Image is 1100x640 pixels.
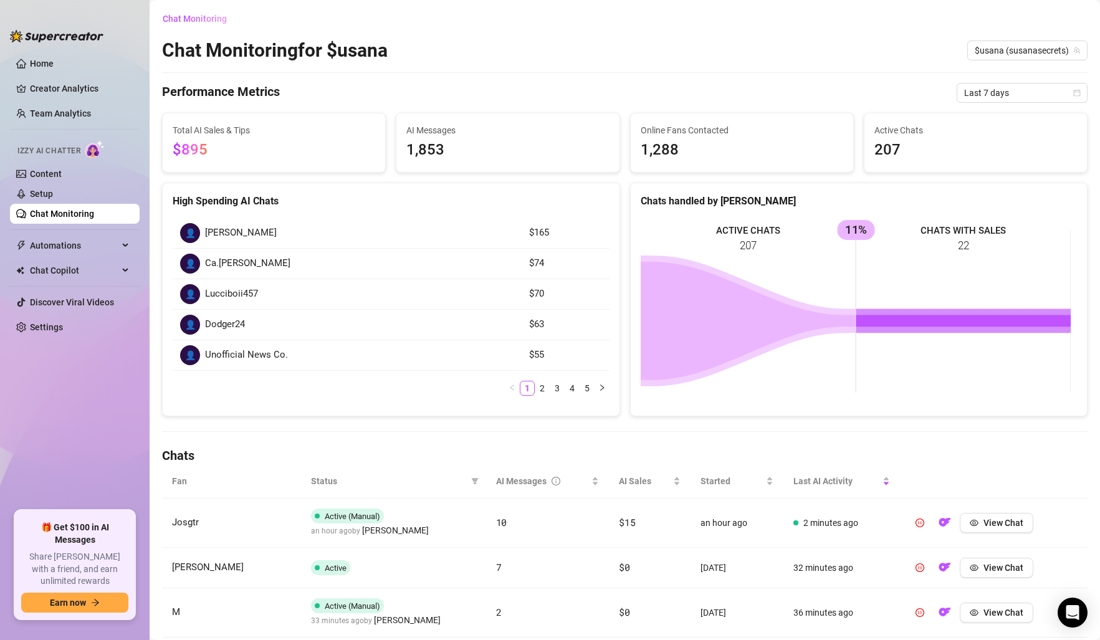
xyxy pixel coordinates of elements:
td: [DATE] [691,588,783,638]
a: 5 [580,381,594,395]
a: OF [935,610,955,620]
span: M [172,606,180,618]
div: Open Intercom Messenger [1058,598,1088,628]
span: Share [PERSON_NAME] with a friend, and earn unlimited rewards [21,551,128,588]
span: filter [469,472,481,490]
span: 10 [496,516,507,528]
span: [PERSON_NAME] [362,523,429,537]
span: $0 [619,606,629,618]
span: $0 [619,561,629,573]
a: OF [935,520,955,530]
span: eye [970,518,978,527]
span: team [1073,47,1081,54]
span: Status [311,474,466,488]
div: AI Messages [496,474,589,488]
span: 1,853 [406,138,609,162]
article: $63 [529,317,601,332]
a: 3 [550,381,564,395]
a: 1 [520,381,534,395]
span: [PERSON_NAME] [374,613,441,627]
a: Creator Analytics [30,79,130,98]
li: 5 [580,381,595,396]
article: $70 [529,287,601,302]
button: right [595,381,610,396]
span: $895 [173,141,208,158]
div: 👤 [180,315,200,335]
a: Discover Viral Videos [30,297,114,307]
li: 1 [520,381,535,396]
span: View Chat [983,608,1023,618]
span: 33 minutes ago by [311,616,441,625]
img: OF [939,561,951,573]
a: Settings [30,322,63,332]
h2: Chat Monitoring for $usana [162,39,388,62]
span: AI Sales [619,474,671,488]
div: 👤 [180,254,200,274]
span: Started [701,474,763,488]
span: Earn now [50,598,86,608]
img: OF [939,606,951,618]
span: Chat Monitoring [163,14,227,24]
a: 2 [535,381,549,395]
span: right [598,384,606,391]
a: OF [935,565,955,575]
span: pause-circle [916,518,924,527]
th: Fan [162,464,301,499]
span: 7 [496,561,502,573]
div: 👤 [180,284,200,304]
li: Previous Page [505,381,520,396]
li: 3 [550,381,565,396]
span: 2 [496,606,502,618]
span: Chat Copilot [30,260,118,280]
h4: Chats [162,447,1088,464]
button: View Chat [960,603,1033,623]
th: Last AI Activity [783,464,900,499]
th: Started [691,464,783,499]
div: Chats handled by [PERSON_NAME] [641,193,1078,209]
span: 🎁 Get $100 in AI Messages [21,522,128,546]
span: Total AI Sales & Tips [173,123,375,137]
span: Active (Manual) [325,601,380,611]
span: Last 7 days [964,84,1080,102]
span: 207 [874,138,1077,162]
button: OF [935,558,955,578]
td: [DATE] [691,548,783,588]
h4: Performance Metrics [162,83,280,103]
span: left [509,384,516,391]
li: 4 [565,381,580,396]
span: eye [970,608,978,617]
span: [PERSON_NAME] [172,561,244,573]
button: View Chat [960,558,1033,578]
span: Josgtr [172,517,199,528]
li: Next Page [595,381,610,396]
img: OF [939,516,951,528]
button: OF [935,603,955,623]
article: $55 [529,348,601,363]
a: Chat Monitoring [30,209,94,219]
button: left [505,381,520,396]
span: Active (Manual) [325,512,380,521]
span: Lucciboii457 [205,287,258,302]
img: AI Chatter [85,140,105,158]
span: 1,288 [641,138,843,162]
span: eye [970,563,978,572]
button: Chat Monitoring [162,9,237,29]
article: $74 [529,256,601,271]
span: 2 minutes ago [803,518,858,528]
span: $15 [619,516,635,528]
div: 👤 [180,223,200,243]
span: View Chat [983,518,1023,528]
a: Team Analytics [30,108,91,118]
li: 2 [535,381,550,396]
span: Last AI Activity [793,474,880,488]
img: Chat Copilot [16,266,24,275]
a: 4 [565,381,579,395]
span: info-circle [552,474,560,488]
a: Setup [30,189,53,199]
button: Earn nowarrow-right [21,593,128,613]
span: Izzy AI Chatter [17,145,80,157]
span: an hour ago by [311,527,429,535]
span: Online Fans Contacted [641,123,843,137]
span: Unofficial News Co. [205,348,288,363]
div: High Spending AI Chats [173,193,610,209]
